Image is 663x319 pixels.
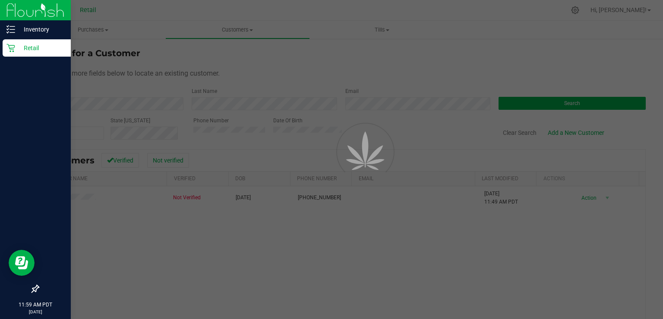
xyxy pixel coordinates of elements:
[9,250,35,276] iframe: Resource center
[4,309,67,315] p: [DATE]
[15,24,67,35] p: Inventory
[6,44,15,52] inline-svg: Retail
[4,301,67,309] p: 11:59 AM PDT
[6,25,15,34] inline-svg: Inventory
[15,43,67,53] p: Retail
